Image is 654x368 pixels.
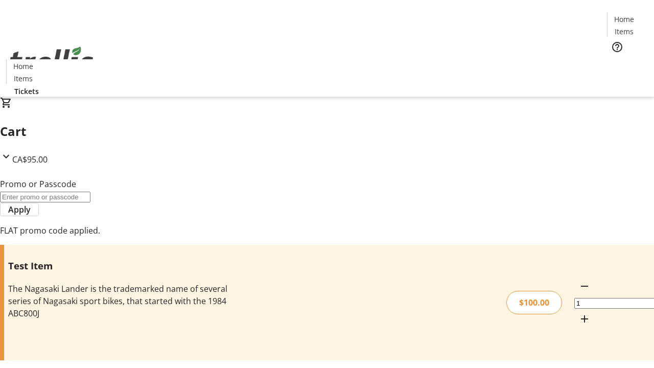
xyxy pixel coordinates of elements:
[12,154,48,165] span: CA$95.00
[615,26,634,37] span: Items
[574,309,595,329] button: Increment by one
[574,276,595,296] button: Decrement by one
[6,35,97,86] img: Orient E2E Organization mbGOeGc8dg's Logo
[8,283,231,319] div: The Nagasaki Lander is the trademarked name of several series of Nagasaki sport bikes, that start...
[7,73,39,84] a: Items
[506,291,562,314] div: $100.00
[7,61,39,72] a: Home
[614,14,634,25] span: Home
[615,59,640,70] span: Tickets
[6,86,47,97] a: Tickets
[14,73,33,84] span: Items
[607,37,627,57] button: Help
[607,59,648,70] a: Tickets
[8,203,31,216] span: Apply
[608,26,640,37] a: Items
[14,86,39,97] span: Tickets
[13,61,33,72] span: Home
[8,259,231,273] h3: Test Item
[608,14,640,25] a: Home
